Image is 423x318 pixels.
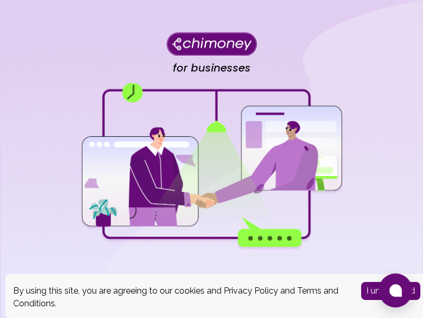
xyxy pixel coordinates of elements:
img: for businesses [79,83,344,250]
img: Chimoney for businesses [167,32,257,56]
a: Privacy Policy [224,286,278,296]
button: Open chat window [379,273,412,307]
button: Accept cookies [361,282,420,300]
h4: for businesses [173,61,251,75]
div: By using this site, you are agreeing to our cookies and and . [13,285,345,310]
